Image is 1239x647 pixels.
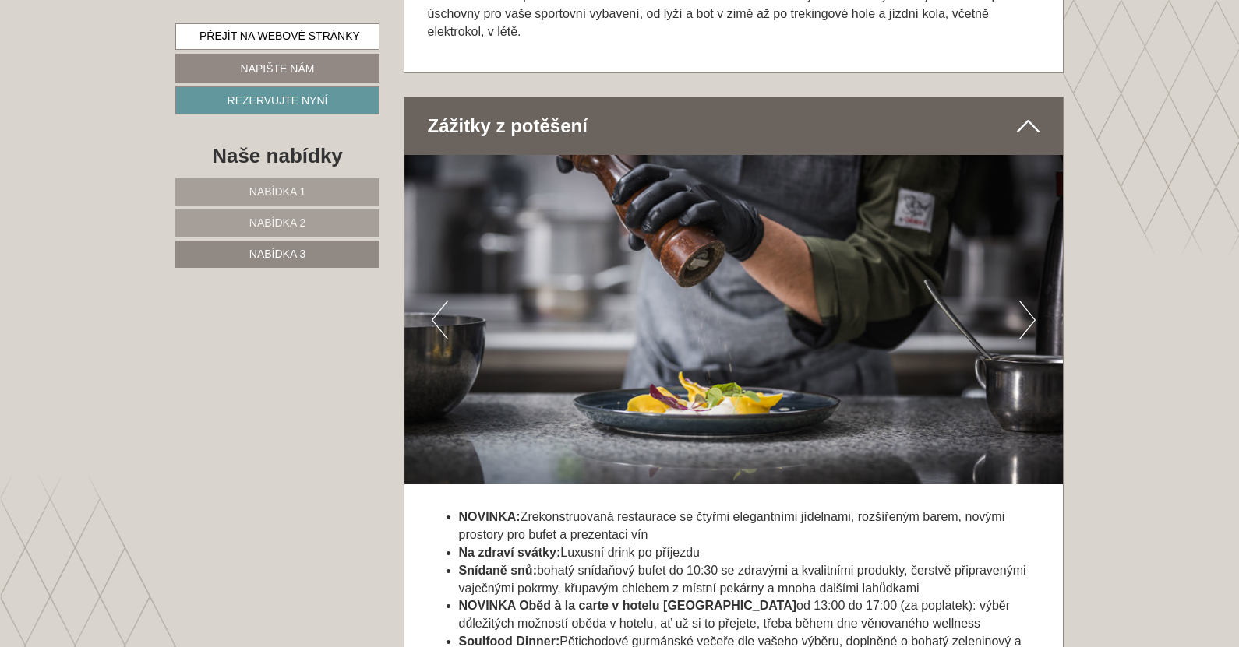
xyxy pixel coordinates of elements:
a: Přejít na webové stránky [175,23,379,50]
button: Předchozí [432,301,448,339]
a: Napište nám [175,54,379,82]
font: Nabídka 3 [249,248,305,260]
font: Zážitky z potěšení [428,115,588,136]
button: Další [1019,301,1036,339]
font: NOVINKA Oběd à la carte v hotelu [GEOGRAPHIC_DATA] [459,599,797,612]
font: Napište nám [241,62,315,75]
font: Luxusní drink po příjezdu [560,546,700,559]
font: Nabídka 2 [249,216,305,229]
a: Rezervujte nyní [175,86,379,114]
font: Na zdraví svátky: [459,546,561,559]
font: Nabídka 1 [249,185,305,198]
font: Snídaně snů: [459,564,537,577]
font: Naše nabídky [212,144,343,167]
font: bohatý snídaňový bufet do 10:30 se zdravými a kvalitními produkty, čerstvě připravenými vaječnými... [459,564,1026,595]
font: Zrekonstruovaná restaurace se čtyřmi elegantními jídelnami, rozšířeným barem, novými prostory pro... [459,510,1005,541]
font: Rezervujte nyní [228,94,328,107]
font: NOVINKA: [459,510,521,523]
font: Přejít na webové stránky [199,30,360,42]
